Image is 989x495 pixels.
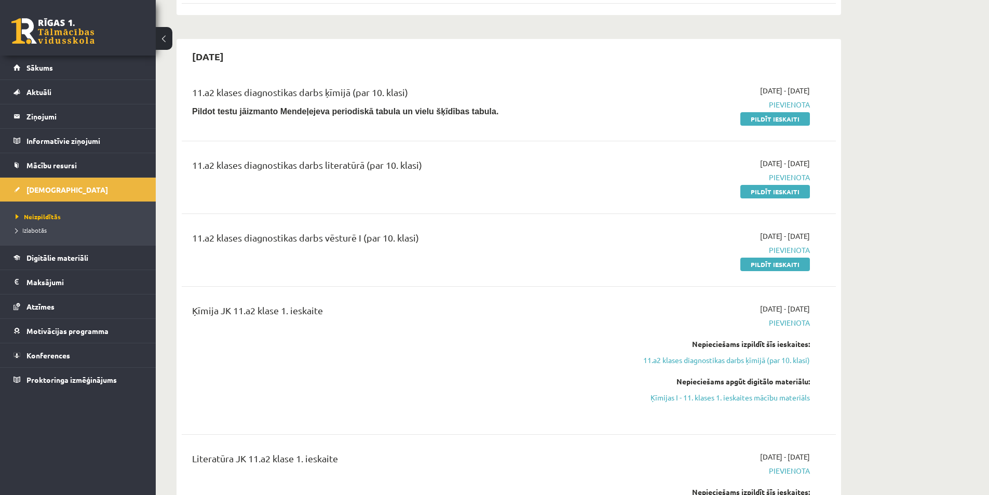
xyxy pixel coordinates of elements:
[26,160,77,170] span: Mācību resursi
[26,270,143,294] legend: Maksājumi
[760,231,810,242] span: [DATE] - [DATE]
[740,112,810,126] a: Pildīt ieskaiti
[26,104,143,128] legend: Ziņojumi
[192,303,599,323] div: Ķīmija JK 11.a2 klase 1. ieskaite
[26,63,53,72] span: Sākums
[740,185,810,198] a: Pildīt ieskaiti
[13,319,143,343] a: Motivācijas programma
[13,246,143,270] a: Digitālie materiāli
[16,212,145,221] a: Neizpildītās
[26,375,117,384] span: Proktoringa izmēģinājums
[13,368,143,392] a: Proktoringa izmēģinājums
[614,465,810,476] span: Pievienota
[614,355,810,366] a: 11.a2 klases diagnostikas darbs ķīmijā (par 10. klasi)
[614,376,810,387] div: Nepieciešams apgūt digitālo materiālu:
[13,178,143,202] a: [DEMOGRAPHIC_DATA]
[16,212,61,221] span: Neizpildītās
[760,158,810,169] span: [DATE] - [DATE]
[760,85,810,96] span: [DATE] - [DATE]
[760,303,810,314] span: [DATE] - [DATE]
[16,226,47,234] span: Izlabotās
[16,225,145,235] a: Izlabotās
[614,317,810,328] span: Pievienota
[192,451,599,471] div: Literatūra JK 11.a2 klase 1. ieskaite
[614,172,810,183] span: Pievienota
[26,253,88,262] span: Digitālie materiāli
[13,80,143,104] a: Aktuāli
[26,87,51,97] span: Aktuāli
[26,129,143,153] legend: Informatīvie ziņojumi
[182,44,234,69] h2: [DATE]
[614,245,810,256] span: Pievienota
[614,392,810,403] a: Ķīmijas I - 11. klases 1. ieskaites mācību materiāls
[192,107,498,116] b: Pildot testu jāizmanto Mendeļejeva periodiskā tabula un vielu šķīdības tabula.
[26,326,109,336] span: Motivācijas programma
[614,99,810,110] span: Pievienota
[26,351,70,360] span: Konferences
[13,270,143,294] a: Maksājumi
[13,295,143,318] a: Atzīmes
[13,104,143,128] a: Ziņojumi
[614,339,810,350] div: Nepieciešams izpildīt šīs ieskaites:
[192,158,599,177] div: 11.a2 klases diagnostikas darbs literatūrā (par 10. klasi)
[192,85,599,104] div: 11.a2 klases diagnostikas darbs ķīmijā (par 10. klasi)
[13,343,143,367] a: Konferences
[760,451,810,462] span: [DATE] - [DATE]
[740,258,810,271] a: Pildīt ieskaiti
[13,56,143,79] a: Sākums
[26,185,108,194] span: [DEMOGRAPHIC_DATA]
[13,129,143,153] a: Informatīvie ziņojumi
[192,231,599,250] div: 11.a2 klases diagnostikas darbs vēsturē I (par 10. klasi)
[11,18,94,44] a: Rīgas 1. Tālmācības vidusskola
[13,153,143,177] a: Mācību resursi
[26,302,55,311] span: Atzīmes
